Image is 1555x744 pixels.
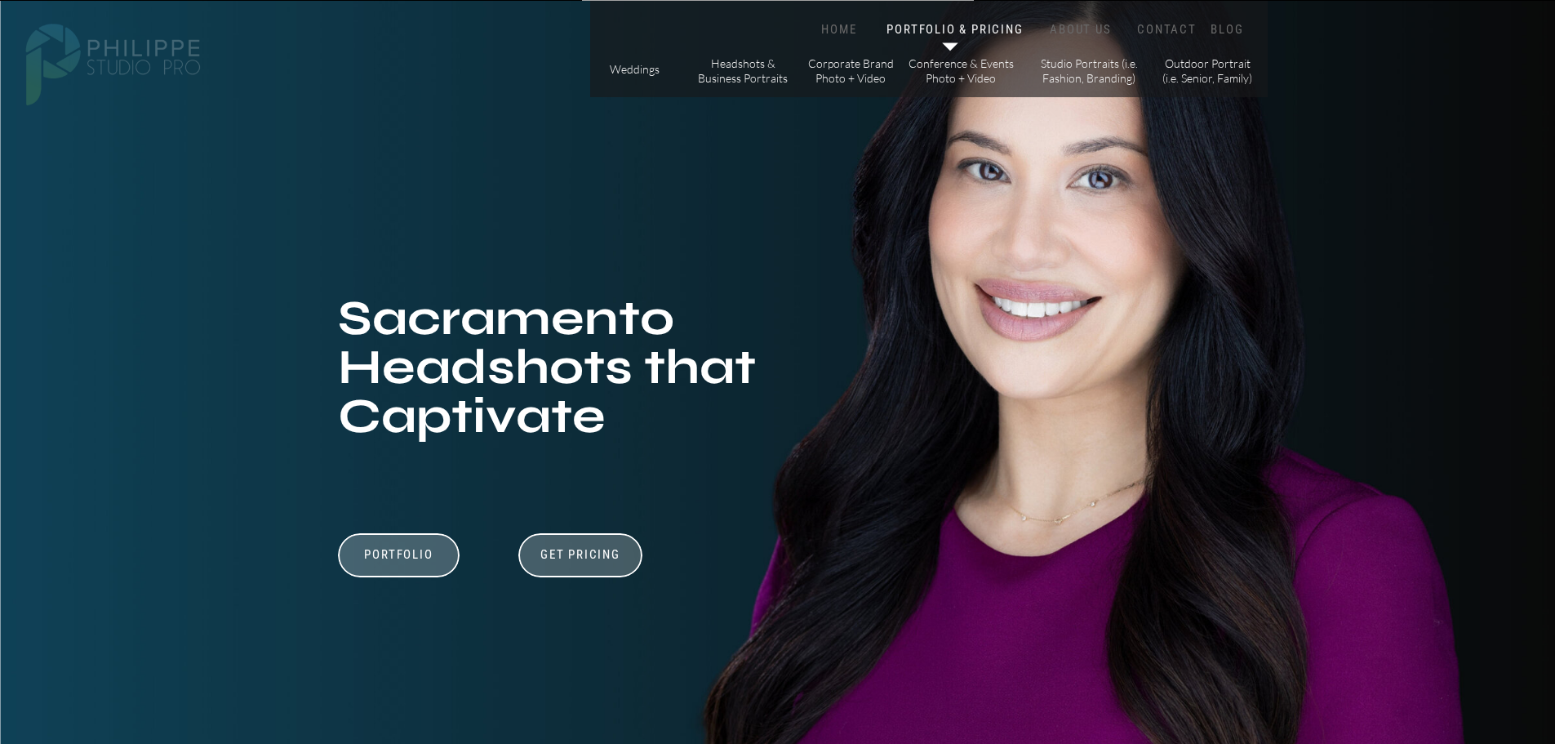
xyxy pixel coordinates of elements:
a: Get Pricing [535,547,626,567]
a: ABOUT US [1046,22,1116,38]
a: Portfolio [343,547,455,578]
a: Corporate Brand Photo + Video [805,56,897,85]
a: BLOG [1207,22,1248,38]
a: HOME [805,22,874,38]
a: Headshots & Business Portraits [697,56,789,85]
a: Conference & Events Photo + Video [908,56,1015,85]
a: PORTFOLIO & PRICING [884,22,1027,38]
a: Weddings [606,62,664,79]
a: CONTACT [1134,22,1201,38]
a: Studio Portraits (i.e. Fashion, Branding) [1034,56,1144,85]
h1: Sacramento Headshots that Captivate [338,294,796,457]
a: Outdoor Portrait (i.e. Senior, Family) [1162,56,1254,85]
